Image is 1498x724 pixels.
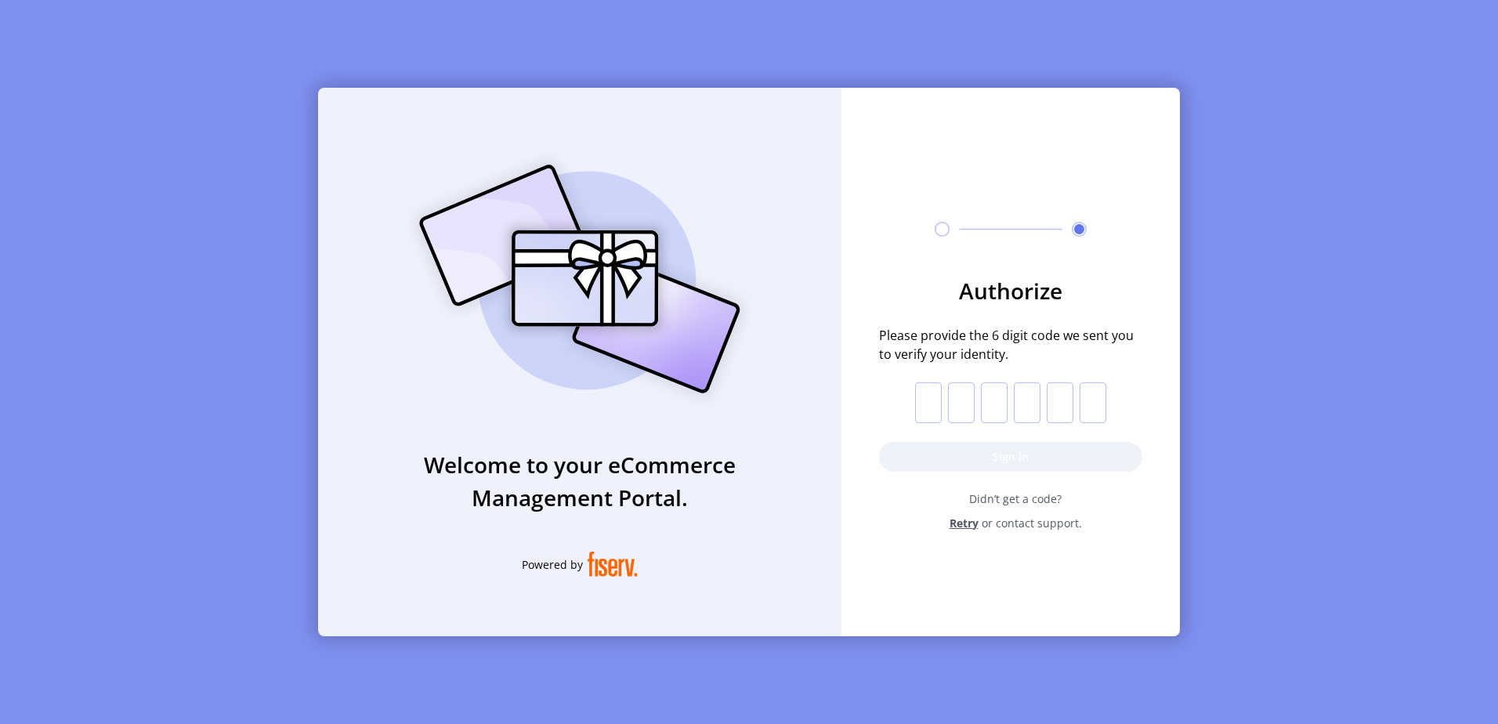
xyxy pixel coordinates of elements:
[879,274,1142,307] h3: Authorize
[888,491,1142,507] span: Didn’t get a code?
[522,556,583,573] span: Powered by
[950,515,979,531] span: Retry
[396,147,764,411] img: card_Illustration.svg
[879,326,1142,364] span: Please provide the 6 digit code we sent you to verify your identity.
[318,448,841,514] h3: Welcome to your eCommerce Management Portal.
[982,515,1082,531] span: or contact support.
